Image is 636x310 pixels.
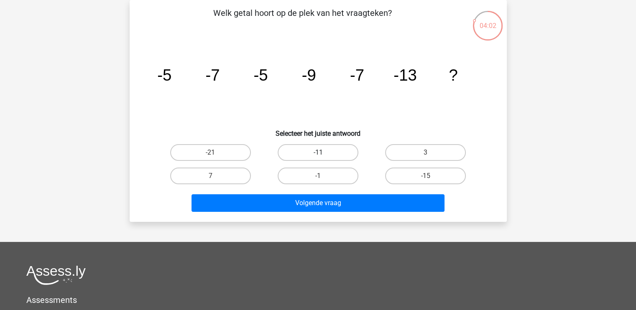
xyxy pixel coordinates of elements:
[385,144,466,161] label: 3
[157,66,171,84] tspan: -5
[301,66,316,84] tspan: -9
[393,66,416,84] tspan: -13
[205,66,220,84] tspan: -7
[449,66,457,84] tspan: ?
[278,144,358,161] label: -11
[26,295,610,305] h5: Assessments
[143,7,462,32] p: Welk getal hoort op de plek van het vraagteken?
[472,10,503,31] div: 04:02
[26,265,86,285] img: Assessly logo
[192,194,444,212] button: Volgende vraag
[143,123,493,137] h6: Selecteer het juiste antwoord
[350,66,364,84] tspan: -7
[385,168,466,184] label: -15
[253,66,268,84] tspan: -5
[278,168,358,184] label: -1
[170,144,251,161] label: -21
[170,168,251,184] label: 7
